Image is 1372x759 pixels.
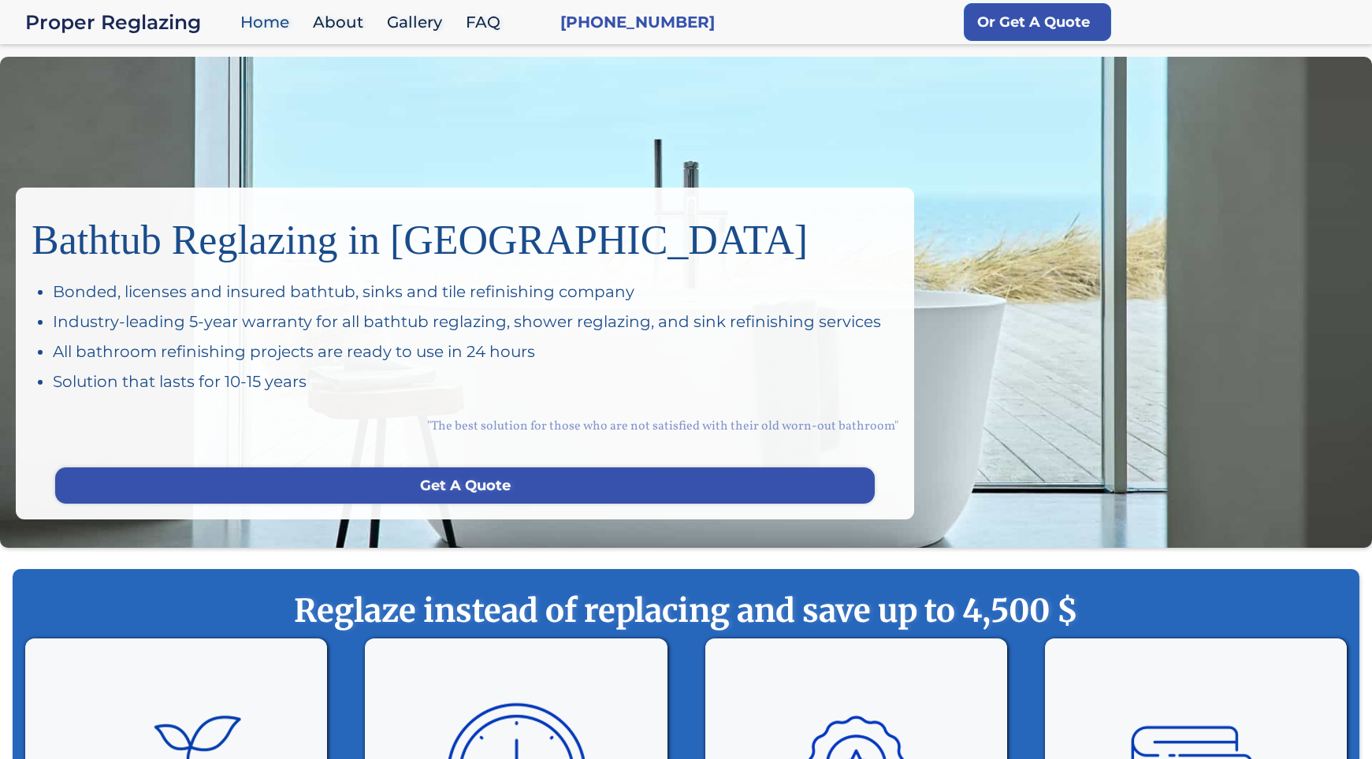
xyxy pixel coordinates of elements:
a: About [305,6,379,39]
strong: Reglaze instead of replacing and save up to 4,500 $ [44,591,1328,631]
div: Solution that lasts for 10-15 years [53,370,898,393]
div: Industry-leading 5-year warranty for all bathtub reglazing, shower reglazing, and sink refinishin... [53,311,898,333]
a: Get A Quote [55,467,875,504]
a: Or Get A Quote [964,3,1111,41]
div: Proper Reglazing [25,11,232,33]
a: [PHONE_NUMBER] [560,11,715,33]
div: Bonded, licenses and insured bathtub, sinks and tile refinishing company [53,281,898,303]
div: "The best solution for those who are not satisfied with their old worn-out bathroom" [32,400,898,452]
a: Home [232,6,305,39]
a: home [25,11,232,33]
a: Gallery [379,6,458,39]
h1: Bathtub Reglazing in [GEOGRAPHIC_DATA] [32,203,898,265]
a: FAQ [458,6,516,39]
div: All bathroom refinishing projects are ready to use in 24 hours [53,340,898,363]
